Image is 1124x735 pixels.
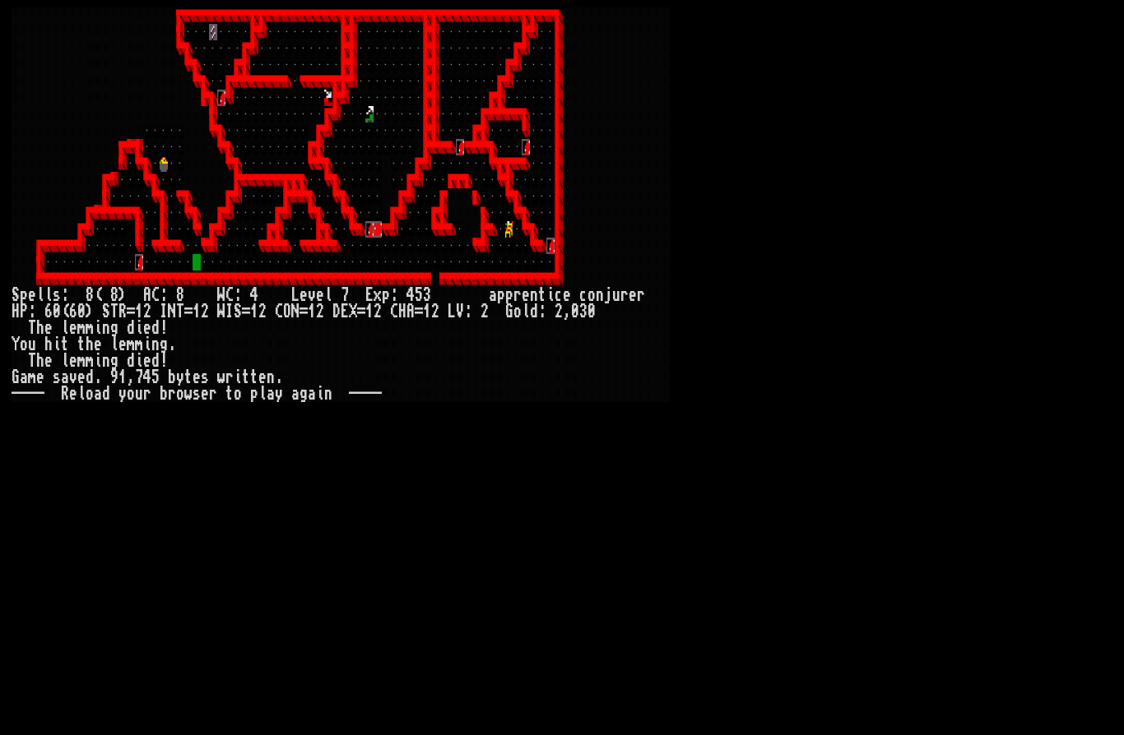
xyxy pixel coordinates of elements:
div: 1 [193,303,201,320]
div: y [275,386,283,402]
div: P [20,303,28,320]
div: = [127,303,135,320]
div: h [86,336,94,353]
div: = [415,303,423,320]
div: E [365,287,374,303]
div: l [110,336,118,353]
div: u [135,386,143,402]
div: 7 [135,369,143,386]
div: 0 [53,303,61,320]
div: n [102,353,110,369]
div: j [604,287,612,303]
div: e [69,353,77,369]
div: e [94,336,102,353]
div: t [225,386,234,402]
div: a [267,386,275,402]
div: o [513,303,522,320]
div: r [168,386,176,402]
div: l [324,287,332,303]
div: H [12,303,20,320]
div: l [36,287,44,303]
div: H [398,303,406,320]
div: A [143,287,151,303]
div: 2 [201,303,209,320]
div: i [546,287,555,303]
div: w [184,386,193,402]
div: G [505,303,513,320]
div: d [86,369,94,386]
div: l [61,320,69,336]
div: W [217,287,225,303]
div: E [341,303,349,320]
div: T [28,353,36,369]
div: 3 [423,287,431,303]
div: ! [160,320,168,336]
div: r [143,386,151,402]
div: N [291,303,300,320]
div: t [250,369,258,386]
div: m [77,353,86,369]
div: e [258,369,267,386]
div: e [69,386,77,402]
div: ! [160,353,168,369]
div: S [234,303,242,320]
div: e [563,287,571,303]
div: c [555,287,563,303]
div: m [127,336,135,353]
div: N [168,303,176,320]
div: g [300,386,308,402]
div: g [160,336,168,353]
div: , [563,303,571,320]
div: 5 [151,369,160,386]
div: - [28,386,36,402]
div: b [160,386,168,402]
div: - [20,386,28,402]
div: w [217,369,225,386]
div: - [357,386,365,402]
div: d [530,303,538,320]
div: T [176,303,184,320]
div: 0 [571,303,579,320]
div: m [28,369,36,386]
div: r [620,287,629,303]
div: D [332,303,341,320]
div: t [77,336,86,353]
div: : [234,287,242,303]
div: t [184,369,193,386]
div: i [94,320,102,336]
div: i [94,353,102,369]
div: S [12,287,20,303]
div: e [44,353,53,369]
div: e [316,287,324,303]
div: y [118,386,127,402]
div: . [94,369,102,386]
div: 6 [69,303,77,320]
div: 4 [406,287,415,303]
div: y [176,369,184,386]
div: 8 [176,287,184,303]
div: T [110,303,118,320]
div: Y [12,336,20,353]
div: o [176,386,184,402]
div: 8 [110,287,118,303]
div: X [349,303,357,320]
div: i [135,320,143,336]
div: 8 [86,287,94,303]
div: o [588,287,596,303]
div: ( [94,287,102,303]
div: e [28,287,36,303]
div: v [69,369,77,386]
div: 2 [316,303,324,320]
div: p [505,287,513,303]
div: a [308,386,316,402]
div: n [102,320,110,336]
div: m [135,336,143,353]
div: e [201,386,209,402]
div: 1 [423,303,431,320]
div: i [135,353,143,369]
div: : [390,287,398,303]
div: : [160,287,168,303]
div: C [275,303,283,320]
div: g [110,320,118,336]
div: 1 [250,303,258,320]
